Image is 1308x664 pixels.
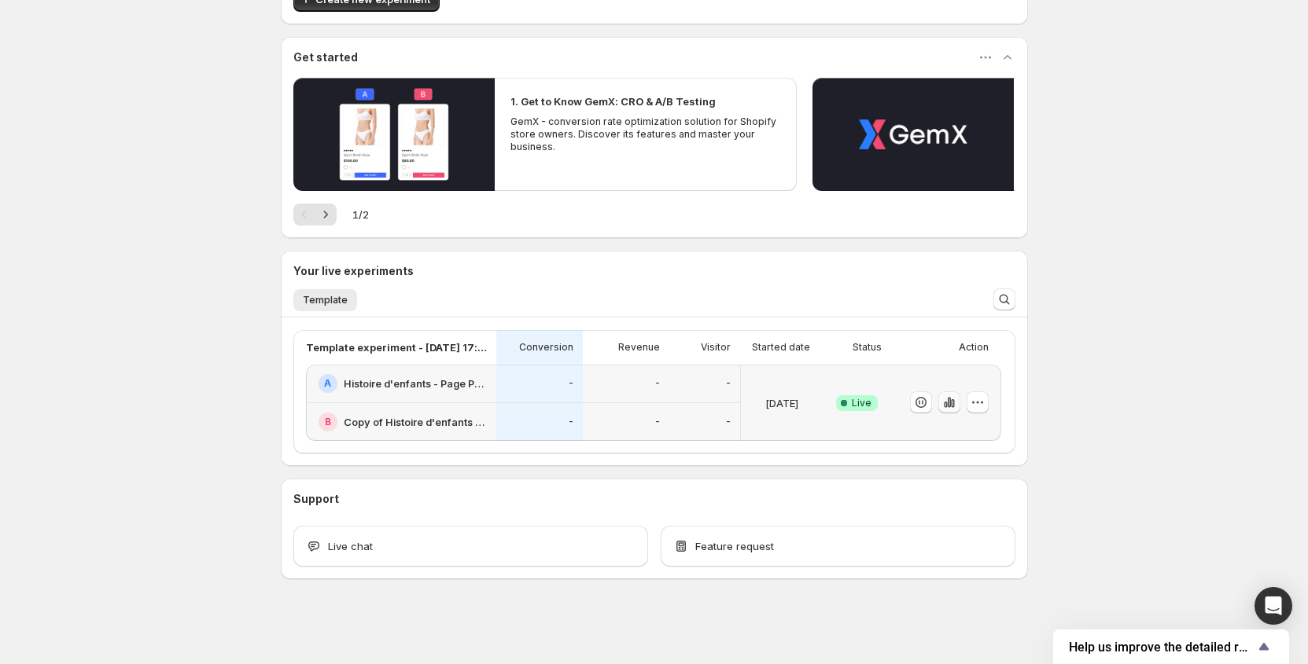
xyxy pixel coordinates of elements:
[328,538,373,554] span: Live chat
[655,416,660,428] p: -
[293,263,414,279] h3: Your live experiments
[765,395,798,411] p: [DATE]
[569,416,573,428] p: -
[293,491,339,507] h3: Support
[324,377,331,390] h2: A
[293,50,358,65] h3: Get started
[325,416,331,428] h2: B
[726,416,731,428] p: -
[655,377,660,390] p: -
[812,78,1014,191] button: Play video
[1255,587,1292,625] div: Open Intercom Messenger
[519,341,573,354] p: Conversion
[352,207,369,222] span: 1 / 2
[618,341,660,354] p: Revenue
[306,339,487,355] p: Template experiment - [DATE] 17:49:38
[510,116,781,153] p: GemX - conversion rate optimization solution for Shopify store owners. Discover its features and ...
[752,341,810,354] p: Started date
[993,288,1015,310] button: Search and filter results
[344,376,487,391] h2: Histoire d'enfants - Page Produit
[853,341,882,354] p: Status
[726,377,731,390] p: -
[510,94,716,109] h2: 1. Get to Know GemX: CRO & A/B Testing
[695,538,774,554] span: Feature request
[569,377,573,390] p: -
[1069,640,1255,655] span: Help us improve the detailed report for A/B campaigns
[959,341,989,354] p: Action
[315,204,337,226] button: Next
[1069,637,1273,656] button: Show survey - Help us improve the detailed report for A/B campaigns
[293,78,495,191] button: Play video
[852,397,871,409] span: Live
[303,294,348,306] span: Template
[293,204,337,226] nav: Pagination
[701,341,731,354] p: Visitor
[344,414,487,430] h2: Copy of Histoire d'enfants - Page Produit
